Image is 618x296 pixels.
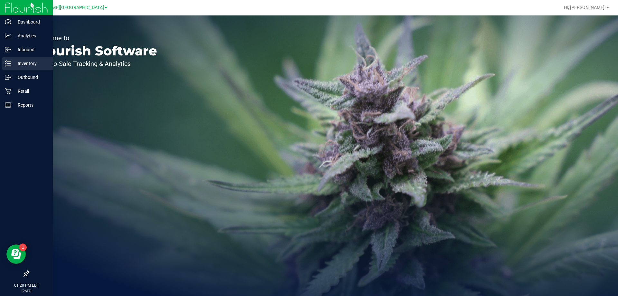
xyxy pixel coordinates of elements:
[24,5,104,10] span: [PERSON_NAME][GEOGRAPHIC_DATA]
[5,46,11,53] inline-svg: Inbound
[35,35,157,41] p: Welcome to
[5,102,11,108] inline-svg: Reports
[5,88,11,94] inline-svg: Retail
[564,5,606,10] span: Hi, [PERSON_NAME]!
[19,243,27,251] iframe: Resource center unread badge
[11,46,50,53] p: Inbound
[6,244,26,264] iframe: Resource center
[35,44,157,57] p: Flourish Software
[35,61,157,67] p: Seed-to-Sale Tracking & Analytics
[11,60,50,67] p: Inventory
[11,101,50,109] p: Reports
[11,32,50,40] p: Analytics
[11,73,50,81] p: Outbound
[5,74,11,81] inline-svg: Outbound
[5,60,11,67] inline-svg: Inventory
[5,19,11,25] inline-svg: Dashboard
[3,288,50,293] p: [DATE]
[3,282,50,288] p: 01:20 PM EDT
[11,87,50,95] p: Retail
[5,33,11,39] inline-svg: Analytics
[11,18,50,26] p: Dashboard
